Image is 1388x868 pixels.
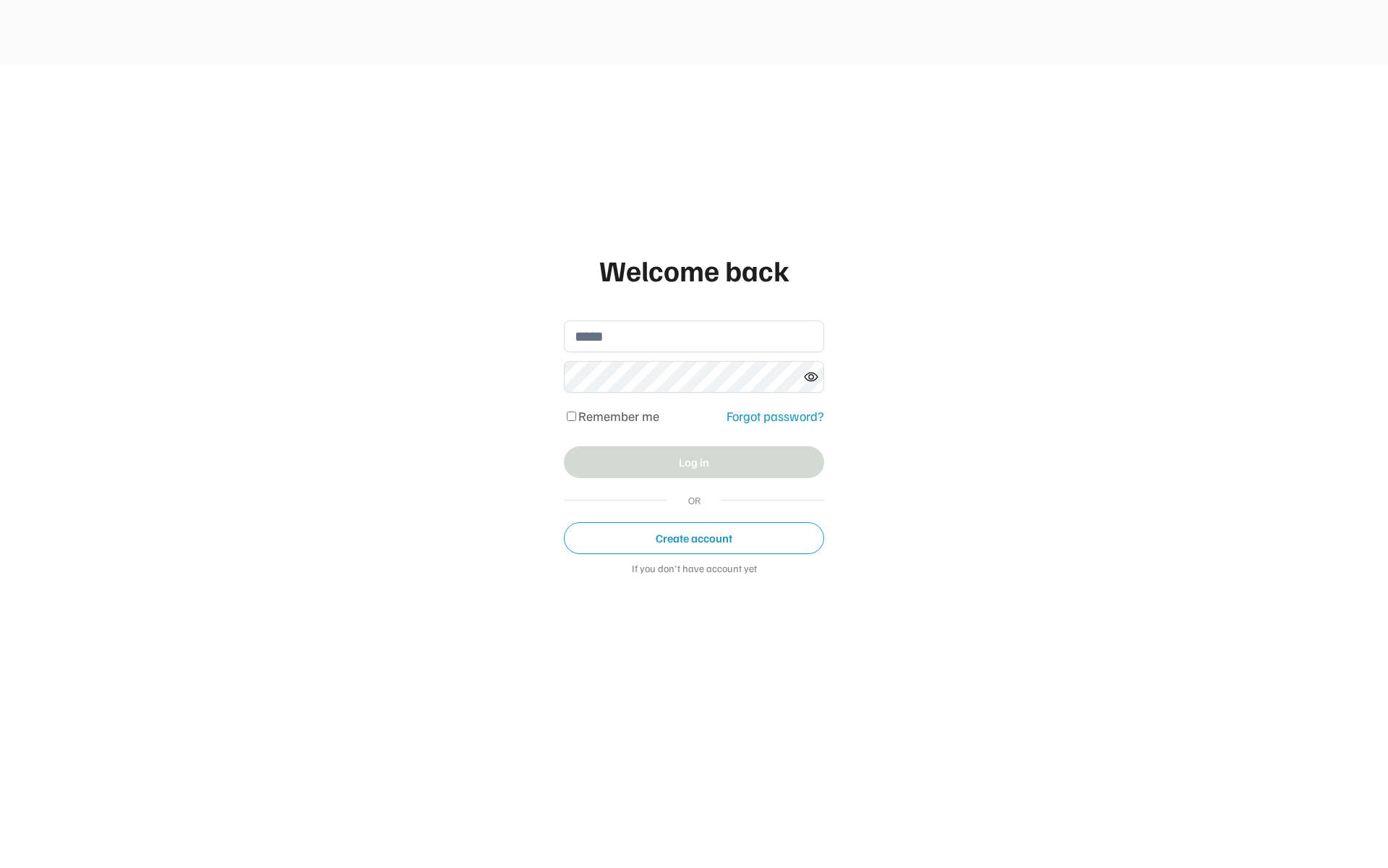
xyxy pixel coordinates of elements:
div: Welcome back [564,248,824,292]
div: Forgot password? [727,407,824,426]
button: Create account [564,522,824,554]
div: OR [682,493,707,508]
img: yH5BAEAAAAALAAAAAABAAEAAAIBRAA7 [623,18,768,46]
label: Remember me [578,408,659,424]
button: Log in [564,446,824,478]
div: If you don't have account yet [564,563,824,577]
